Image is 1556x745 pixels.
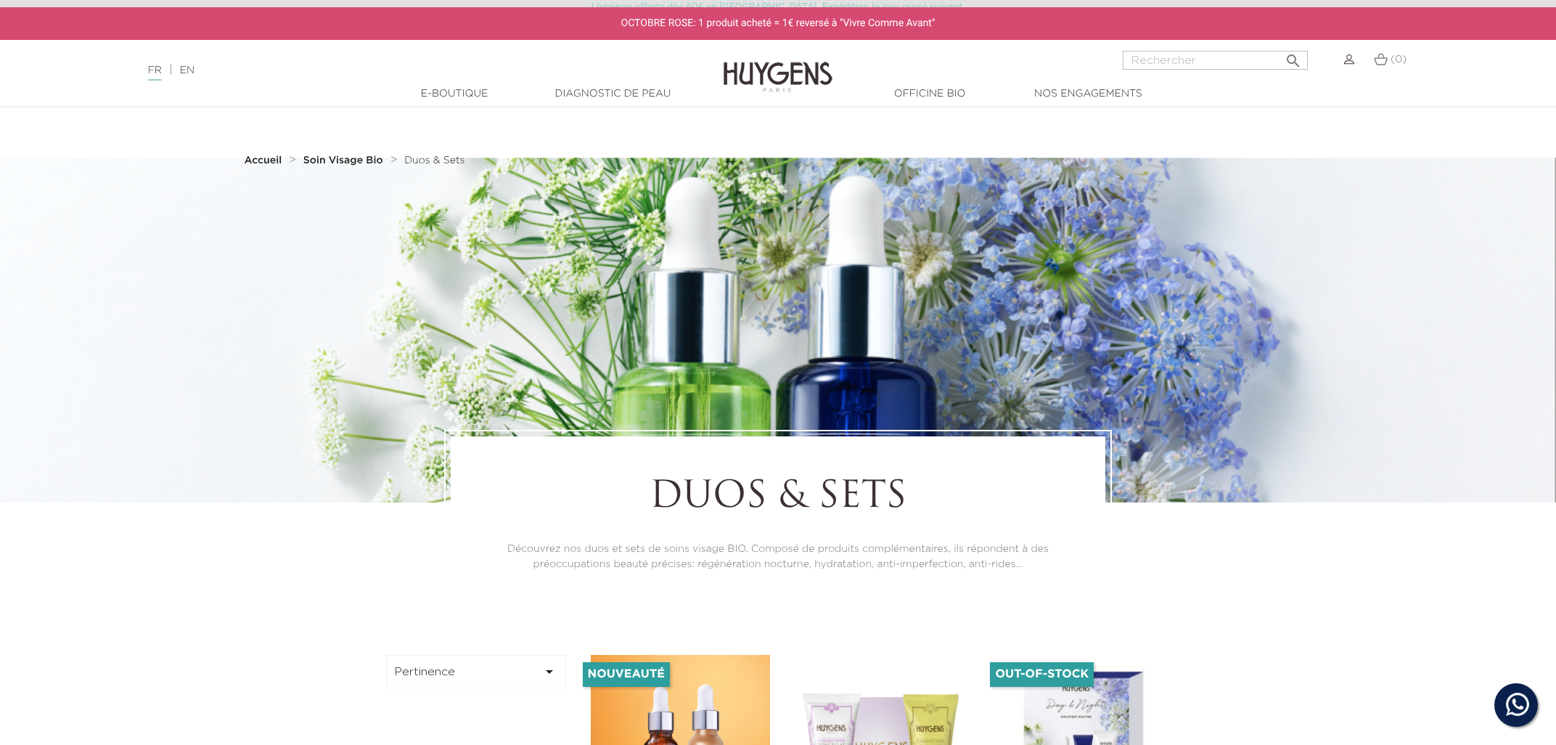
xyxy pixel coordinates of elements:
[491,476,1065,520] h1: Duos & Sets
[857,86,1002,102] a: Officine Bio
[1015,86,1160,102] a: Nos engagements
[1285,48,1302,65] i: 
[491,542,1065,572] p: Découvrez nos duos et sets de soins visage BIO. Composé de produits complémentaires, ils réponden...
[1123,51,1308,70] input: Rechercher
[303,155,383,166] strong: Soin Visage Bio
[1280,46,1306,66] button: 
[303,155,387,166] a: Soin Visage Bio
[990,662,1094,687] li: Out-of-Stock
[245,155,285,166] a: Accueil
[404,155,464,166] a: Duos & Sets
[245,155,282,166] strong: Accueil
[382,86,527,102] a: E-Boutique
[386,655,566,688] button: Pertinence
[180,65,194,76] a: EN
[540,86,685,102] a: Diagnostic de peau
[404,155,464,166] span: Duos & Sets
[141,62,638,79] div: |
[148,65,162,81] a: FR
[541,663,558,680] i: 
[583,662,670,687] li: Nouveauté
[724,38,832,94] img: Huygens
[1391,54,1406,65] span: (0)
